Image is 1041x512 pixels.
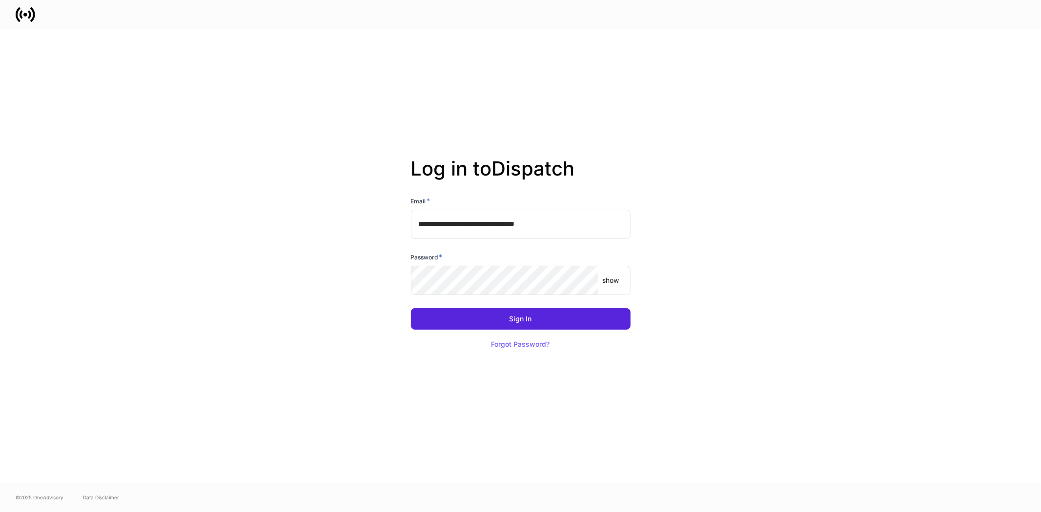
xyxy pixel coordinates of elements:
[479,334,562,355] button: Forgot Password?
[602,276,619,285] p: show
[491,341,550,348] div: Forgot Password?
[83,493,119,501] a: Data Disclaimer
[411,308,631,330] button: Sign In
[411,252,443,262] h6: Password
[411,196,430,206] h6: Email
[411,157,631,196] h2: Log in to Dispatch
[510,315,532,322] div: Sign In
[16,493,63,501] span: © 2025 OneAdvisory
